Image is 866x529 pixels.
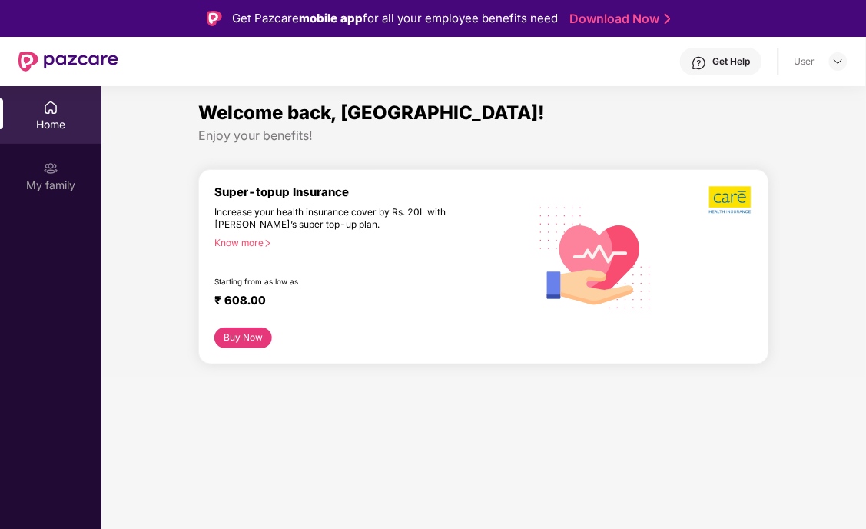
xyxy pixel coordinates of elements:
[709,185,753,215] img: b5dec4f62d2307b9de63beb79f102df3.png
[570,11,666,27] a: Download Now
[529,188,663,325] img: svg+xml;base64,PHN2ZyB4bWxucz0iaHR0cDovL3d3dy53My5vcmcvMjAwMC9zdmciIHhtbG5zOnhsaW5rPSJodHRwOi8vd3...
[214,328,272,348] button: Buy Now
[214,294,513,312] div: ₹ 608.00
[264,239,272,248] span: right
[832,55,844,68] img: svg+xml;base64,PHN2ZyBpZD0iRHJvcGRvd24tMzJ4MzIiIHhtbG5zPSJodHRwOi8vd3d3LnczLm9yZy8yMDAwL3N2ZyIgd2...
[207,11,222,26] img: Logo
[795,55,815,68] div: User
[665,11,671,27] img: Stroke
[18,52,118,72] img: New Pazcare Logo
[198,101,545,124] span: Welcome back, [GEOGRAPHIC_DATA]!
[300,11,363,25] strong: mobile app
[233,9,559,28] div: Get Pazcare for all your employee benefits need
[214,206,462,231] div: Increase your health insurance cover by Rs. 20L with [PERSON_NAME]’s super top-up plan.
[214,185,528,199] div: Super-topup Insurance
[692,55,707,71] img: svg+xml;base64,PHN2ZyBpZD0iSGVscC0zMngzMiIgeG1sbnM9Imh0dHA6Ly93d3cudzMub3JnLzIwMDAvc3ZnIiB3aWR0aD...
[43,100,58,115] img: svg+xml;base64,PHN2ZyBpZD0iSG9tZSIgeG1sbnM9Imh0dHA6Ly93d3cudzMub3JnLzIwMDAvc3ZnIiB3aWR0aD0iMjAiIG...
[43,161,58,176] img: svg+xml;base64,PHN2ZyB3aWR0aD0iMjAiIGhlaWdodD0iMjAiIHZpZXdCb3g9IjAgMCAyMCAyMCIgZmlsbD0ibm9uZSIgeG...
[214,277,463,288] div: Starting from as low as
[198,128,768,144] div: Enjoy your benefits!
[214,237,519,248] div: Know more
[713,55,751,68] div: Get Help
